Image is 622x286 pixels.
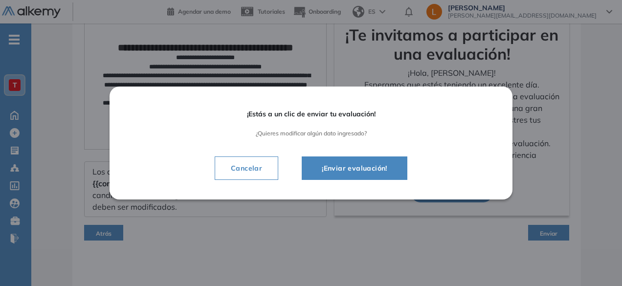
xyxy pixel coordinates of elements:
iframe: Chat Widget [573,239,622,286]
div: Widget de chat [573,239,622,286]
span: ¡Estás a un clic de enviar tu evaluación! [137,110,485,118]
span: ¿Quieres modificar algún dato ingresado? [137,130,485,137]
button: Cancelar [215,156,278,180]
span: Cancelar [223,162,270,174]
span: ¡Enviar evaluación! [314,162,395,174]
button: ¡Enviar evaluación! [302,156,407,180]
